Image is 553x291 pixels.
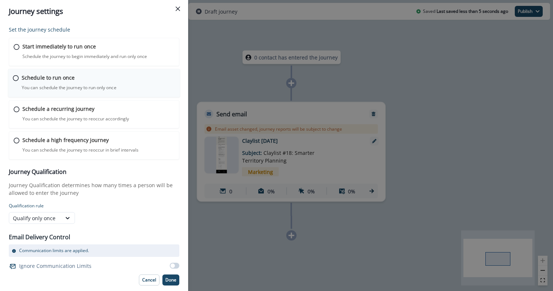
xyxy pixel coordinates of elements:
[139,274,159,285] button: Cancel
[13,214,58,222] div: Qualify only once
[22,84,116,91] p: You can schedule the journey to run only once
[22,43,96,50] p: Start immediately to run once
[22,105,94,113] p: Schedule a recurring journey
[9,233,70,241] p: Email Delivery Control
[9,203,179,209] p: Qualification rule
[19,262,91,270] p: Ignore Communication Limits
[142,277,156,283] p: Cancel
[9,181,179,197] p: Journey Qualification determines how many times a person will be allowed to enter the journey
[22,74,75,81] p: Schedule to run once
[22,53,147,60] p: Schedule the journey to begin immediately and run only once
[9,26,179,33] p: Set the journey schedule
[22,116,129,122] p: You can schedule the journey to reoccur accordingly
[162,274,179,285] button: Done
[172,3,184,15] button: Close
[9,6,179,17] div: Journey settings
[165,277,176,283] p: Done
[9,168,179,175] h3: Journey Qualification
[19,247,89,254] p: Communication limits are applied.
[22,136,109,144] p: Schedule a high frequency journey
[22,147,139,153] p: You can schedule the journey to reoccur in brief intervals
